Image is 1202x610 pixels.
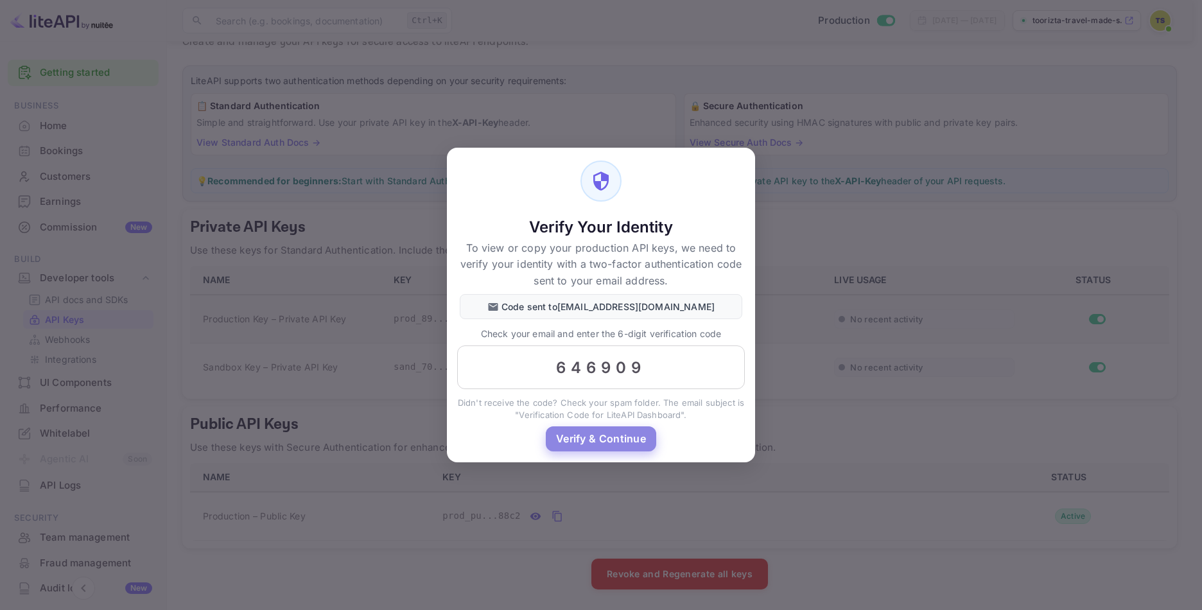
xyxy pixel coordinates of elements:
[460,217,742,238] h5: Verify Your Identity
[501,300,715,313] p: Code sent to [EMAIL_ADDRESS][DOMAIN_NAME]
[457,345,745,389] input: 000000
[457,327,745,340] p: Check your email and enter the 6-digit verification code
[457,397,745,422] p: Didn't receive the code? Check your spam folder. The email subject is "Verification Code for Lite...
[546,426,656,451] button: Verify & Continue
[460,240,742,290] p: To view or copy your production API keys, we need to verify your identity with a two-factor authe...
